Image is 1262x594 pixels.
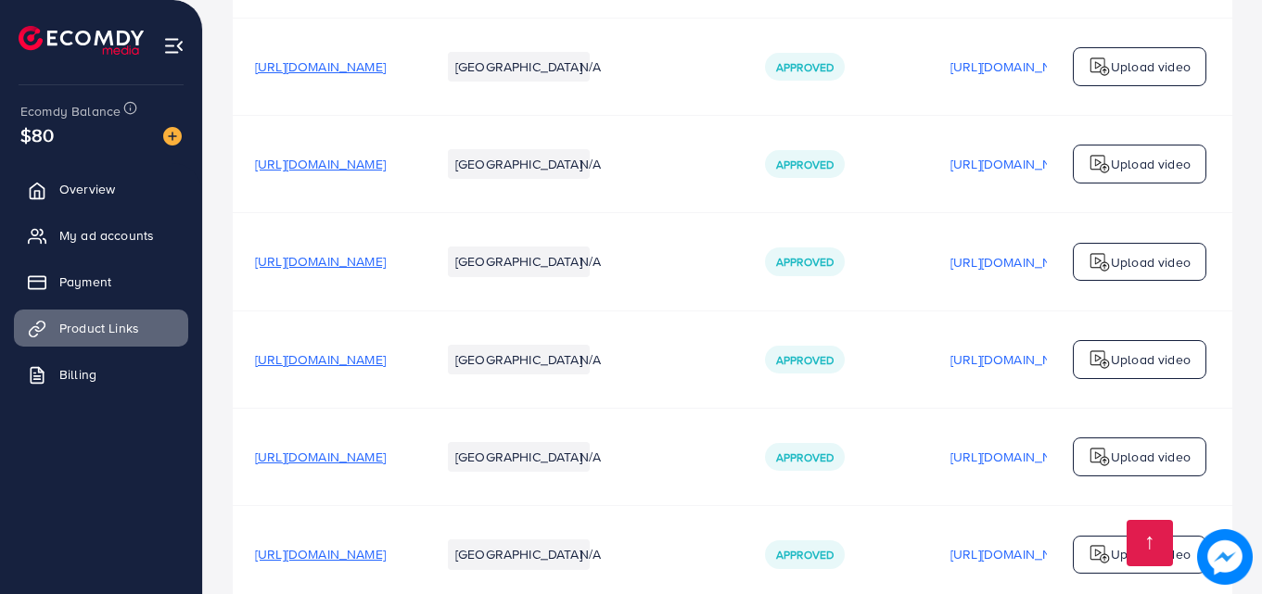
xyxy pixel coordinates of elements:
a: Payment [14,263,188,300]
span: Overview [59,180,115,198]
p: Upload video [1111,446,1191,468]
li: [GEOGRAPHIC_DATA] [448,52,590,82]
a: Overview [14,171,188,208]
span: $80 [20,121,54,148]
img: menu [163,35,185,57]
a: My ad accounts [14,217,188,254]
span: N/A [580,155,601,173]
span: Payment [59,272,111,291]
span: [URL][DOMAIN_NAME] [255,57,386,76]
p: Upload video [1111,348,1191,371]
img: logo [1089,251,1111,273]
span: Product Links [59,319,139,337]
span: Ecomdy Balance [20,102,121,120]
span: N/A [580,350,601,369]
p: Upload video [1111,543,1191,565]
img: logo [19,26,144,55]
span: N/A [580,252,601,271]
p: Upload video [1111,56,1191,78]
li: [GEOGRAPHIC_DATA] [448,149,590,179]
span: Approved [776,352,834,368]
span: Approved [776,449,834,465]
span: My ad accounts [59,226,154,245]
span: Approved [776,547,834,562]
p: [URL][DOMAIN_NAME] [950,348,1081,371]
img: logo [1089,543,1111,565]
img: logo [1089,153,1111,175]
p: [URL][DOMAIN_NAME] [950,56,1081,78]
span: [URL][DOMAIN_NAME] [255,252,386,271]
a: Product Links [14,310,188,347]
span: Approved [776,254,834,270]
span: Billing [59,365,96,384]
span: [URL][DOMAIN_NAME] [255,545,386,563]
img: image [163,127,182,145]
img: logo [1089,446,1111,468]
span: N/A [580,57,601,76]
li: [GEOGRAPHIC_DATA] [448,539,590,569]
img: logo [1089,56,1111,78]
span: Approved [776,157,834,172]
span: [URL][DOMAIN_NAME] [255,448,386,466]
li: [GEOGRAPHIC_DATA] [448,442,590,472]
span: [URL][DOMAIN_NAME] [255,155,386,173]
li: [GEOGRAPHIC_DATA] [448,345,590,374]
p: [URL][DOMAIN_NAME] [950,153,1081,175]
p: [URL][DOMAIN_NAME] [950,543,1081,565]
p: [URL][DOMAIN_NAME] [950,251,1081,273]
span: Approved [776,59,834,75]
span: N/A [580,545,601,563]
a: Billing [14,356,188,393]
p: Upload video [1111,251,1191,273]
p: [URL][DOMAIN_NAME] [950,446,1081,468]
li: [GEOGRAPHIC_DATA] [448,246,590,276]
img: logo [1089,348,1111,371]
span: N/A [580,448,601,466]
img: image [1197,529,1253,585]
p: Upload video [1111,153,1191,175]
span: [URL][DOMAIN_NAME] [255,350,386,369]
